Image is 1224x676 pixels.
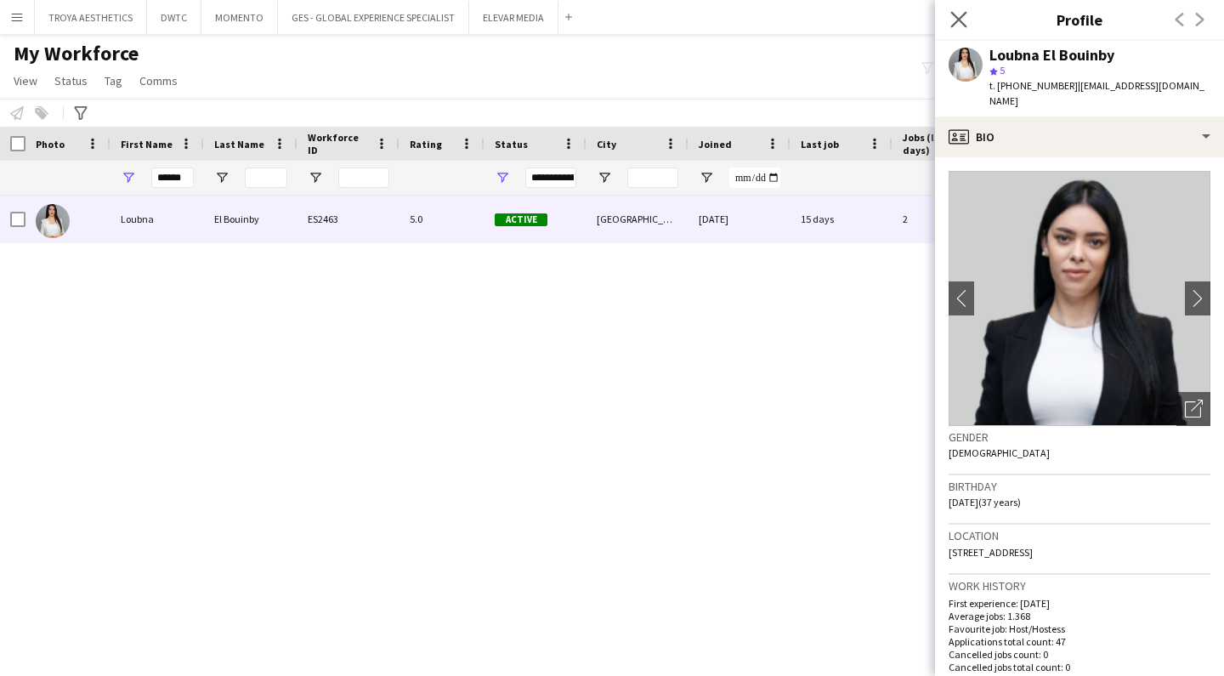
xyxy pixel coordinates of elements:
a: Comms [133,70,184,92]
p: Cancelled jobs total count: 0 [949,661,1210,673]
div: El Bouinby [204,196,297,242]
div: [DATE] [688,196,790,242]
h3: Birthday [949,479,1210,494]
span: Jobs (last 90 days) [903,131,972,156]
h3: Work history [949,578,1210,594]
span: Joined [699,138,732,151]
button: ELEVAR MEDIA [469,1,558,34]
span: Rating [410,138,442,151]
span: Status [54,73,88,88]
div: [GEOGRAPHIC_DATA] [586,196,688,242]
span: [STREET_ADDRESS] [949,546,1033,559]
span: [DATE] (37 years) [949,496,1021,508]
span: View [14,73,37,88]
p: Favourite job: Host/Hostess [949,622,1210,635]
button: Open Filter Menu [121,170,136,185]
span: Comms [139,73,178,88]
div: ES2463 [297,196,399,242]
span: Photo [36,138,65,151]
input: Joined Filter Input [729,168,780,188]
button: Open Filter Menu [308,170,323,185]
p: Cancelled jobs count: 0 [949,648,1210,661]
div: Loubna El Bouinby [989,48,1114,63]
div: 2 [892,196,1003,242]
span: 5 [1000,64,1005,77]
button: GES - GLOBAL EXPERIENCE SPECIALIST [278,1,469,34]
div: Bio [935,116,1224,157]
span: [DEMOGRAPHIC_DATA] [949,446,1050,459]
app-action-btn: Advanced filters [71,103,91,123]
div: 15 days [790,196,892,242]
input: Last Name Filter Input [245,168,287,188]
button: TROYA AESTHETICS [35,1,147,34]
div: 5.0 [399,196,484,242]
a: View [7,70,44,92]
button: Open Filter Menu [495,170,510,185]
button: Open Filter Menu [699,170,714,185]
p: Applications total count: 47 [949,635,1210,648]
a: Status [48,70,94,92]
span: Last job [801,138,839,151]
span: First Name [121,138,173,151]
div: Open photos pop-in [1176,392,1210,426]
img: Loubna El Bouinby [36,204,70,238]
button: DWTC [147,1,201,34]
span: Active [495,213,547,226]
h3: Profile [935,9,1224,31]
a: Tag [98,70,129,92]
span: | [EMAIL_ADDRESS][DOMAIN_NAME] [989,79,1204,107]
input: Workforce ID Filter Input [338,168,389,188]
span: Status [495,138,528,151]
span: t. [PHONE_NUMBER] [989,79,1078,92]
p: First experience: [DATE] [949,597,1210,610]
img: Crew avatar or photo [949,171,1210,426]
h3: Location [949,528,1210,543]
span: My Workforce [14,41,139,66]
button: MOMENTO [201,1,278,34]
div: Loubna [110,196,204,242]
span: Tag [105,73,122,88]
span: City [597,138,616,151]
p: Average jobs: 1.368 [949,610,1210,622]
span: Workforce ID [308,131,369,156]
button: Open Filter Menu [597,170,612,185]
h3: Gender [949,429,1210,445]
button: Open Filter Menu [214,170,229,185]
input: City Filter Input [627,168,678,188]
input: First Name Filter Input [151,168,194,188]
span: Last Name [214,138,264,151]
